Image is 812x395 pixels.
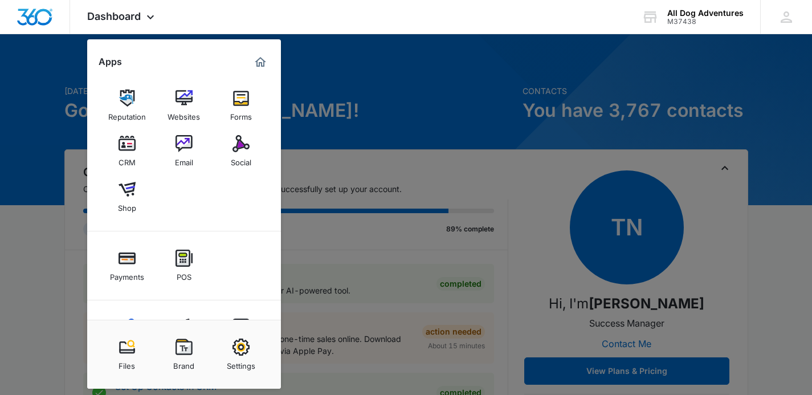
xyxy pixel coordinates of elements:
a: Ads [162,313,206,356]
a: Brand [162,333,206,376]
div: Brand [173,356,194,370]
a: Settings [219,333,263,376]
div: Files [119,356,135,370]
div: POS [177,267,191,282]
div: CRM [119,152,136,167]
a: Marketing 360® Dashboard [251,53,270,71]
a: CRM [105,129,149,173]
a: Social [219,129,263,173]
span: Dashboard [87,10,141,22]
div: Social [231,152,251,167]
div: Reputation [108,107,146,121]
div: Forms [230,107,252,121]
div: Websites [168,107,200,121]
div: Payments [110,267,144,282]
div: Email [175,152,193,167]
a: Email [162,129,206,173]
div: Settings [227,356,255,370]
div: account id [667,18,744,26]
div: Shop [118,198,136,213]
a: Forms [219,84,263,127]
a: Content [105,313,149,356]
a: Reputation [105,84,149,127]
a: Intelligence [219,313,263,356]
div: account name [667,9,744,18]
h2: Apps [99,56,122,67]
a: Files [105,333,149,376]
a: Websites [162,84,206,127]
a: POS [162,244,206,287]
a: Shop [105,175,149,218]
a: Payments [105,244,149,287]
